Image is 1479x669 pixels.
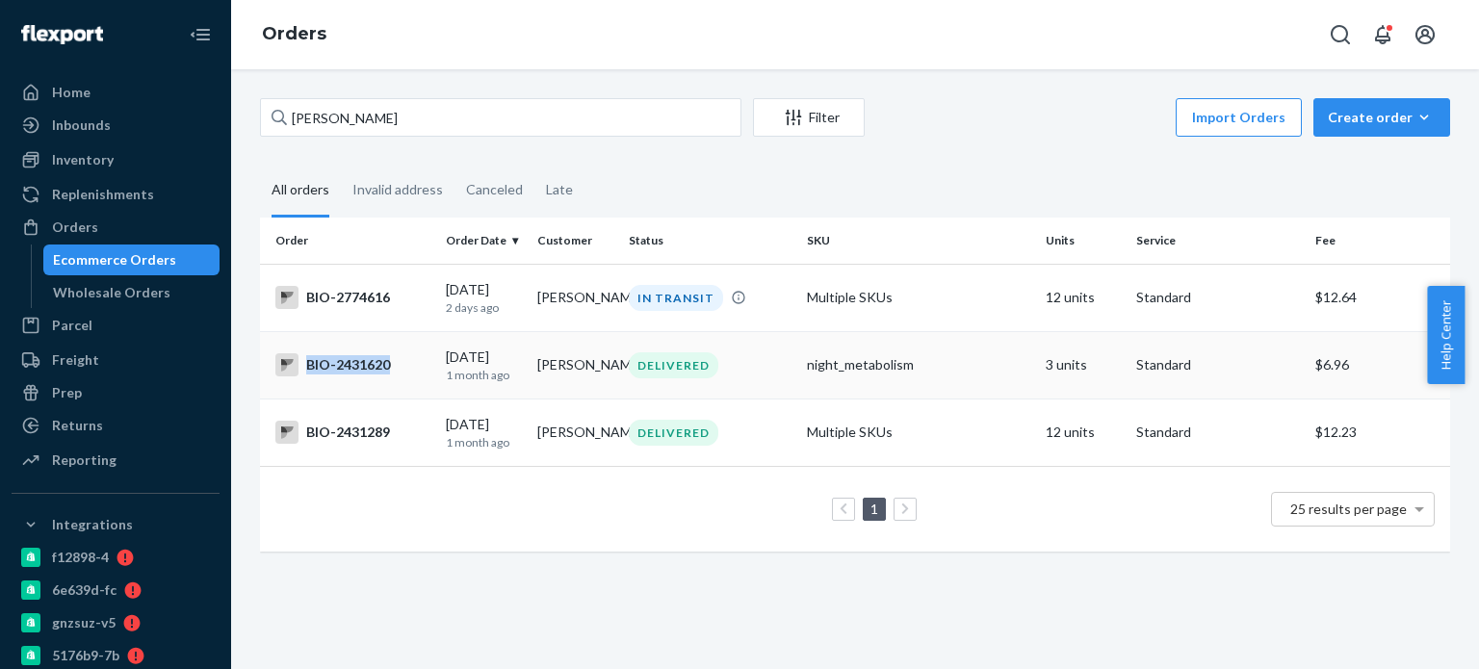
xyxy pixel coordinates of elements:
[807,355,1029,374] div: night_metabolism
[52,116,111,135] div: Inbounds
[272,165,329,218] div: All orders
[1136,423,1299,442] p: Standard
[446,280,522,316] div: [DATE]
[446,367,522,383] p: 1 month ago
[867,501,882,517] a: Page 1 is your current page
[1136,288,1299,307] p: Standard
[43,277,221,308] a: Wholesale Orders
[530,264,621,331] td: [PERSON_NAME]
[12,144,220,175] a: Inventory
[52,383,82,402] div: Prep
[52,218,98,237] div: Orders
[53,250,176,270] div: Ecommerce Orders
[530,331,621,399] td: [PERSON_NAME]
[12,179,220,210] a: Replenishments
[621,218,799,264] th: Status
[1313,98,1450,137] button: Create order
[52,646,119,665] div: 5176b9-7b
[12,542,220,573] a: f12898-4
[1038,399,1129,466] td: 12 units
[1308,264,1450,331] td: $12.64
[52,83,91,102] div: Home
[1308,218,1450,264] th: Fee
[530,399,621,466] td: [PERSON_NAME]
[12,212,220,243] a: Orders
[12,607,220,638] a: gnzsuz-v5
[629,352,718,378] div: DELIVERED
[1038,264,1129,331] td: 12 units
[466,165,523,215] div: Canceled
[753,98,865,137] button: Filter
[1427,286,1465,384] button: Help Center
[53,283,170,302] div: Wholesale Orders
[12,445,220,476] a: Reporting
[446,347,522,383] div: [DATE]
[260,218,438,264] th: Order
[1328,108,1436,127] div: Create order
[1308,331,1450,399] td: $6.96
[52,450,117,470] div: Reporting
[12,410,220,441] a: Returns
[799,264,1037,331] td: Multiple SKUs
[52,613,116,632] div: gnzsuz-v5
[1038,218,1129,264] th: Units
[246,7,342,63] ol: breadcrumbs
[12,310,220,341] a: Parcel
[446,299,522,316] p: 2 days ago
[1176,98,1302,137] button: Import Orders
[12,575,220,605] a: 6e639d-fc
[52,580,117,600] div: 6e639d-fc
[12,509,220,540] button: Integrations
[1308,399,1450,466] td: $12.23
[52,350,99,370] div: Freight
[52,150,114,169] div: Inventory
[275,421,430,444] div: BIO-2431289
[352,165,443,215] div: Invalid address
[262,23,326,44] a: Orders
[52,316,92,335] div: Parcel
[12,110,220,141] a: Inbounds
[1406,15,1444,54] button: Open account menu
[12,377,220,408] a: Prep
[799,218,1037,264] th: SKU
[52,548,109,567] div: f12898-4
[1136,355,1299,374] p: Standard
[12,345,220,375] a: Freight
[446,415,522,450] div: [DATE]
[1038,331,1129,399] td: 3 units
[754,108,864,127] div: Filter
[1290,501,1407,517] span: 25 results per page
[537,232,613,248] div: Customer
[181,15,220,54] button: Close Navigation
[546,165,573,215] div: Late
[260,98,741,137] input: Search orders
[629,285,723,311] div: IN TRANSIT
[629,420,718,446] div: DELIVERED
[275,286,430,309] div: BIO-2774616
[52,515,133,534] div: Integrations
[52,416,103,435] div: Returns
[52,185,154,204] div: Replenishments
[275,353,430,376] div: BIO-2431620
[799,399,1037,466] td: Multiple SKUs
[1129,218,1307,264] th: Service
[43,244,221,275] a: Ecommerce Orders
[1321,15,1360,54] button: Open Search Box
[438,218,530,264] th: Order Date
[12,77,220,108] a: Home
[1363,15,1402,54] button: Open notifications
[446,434,522,450] p: 1 month ago
[21,25,103,44] img: Flexport logo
